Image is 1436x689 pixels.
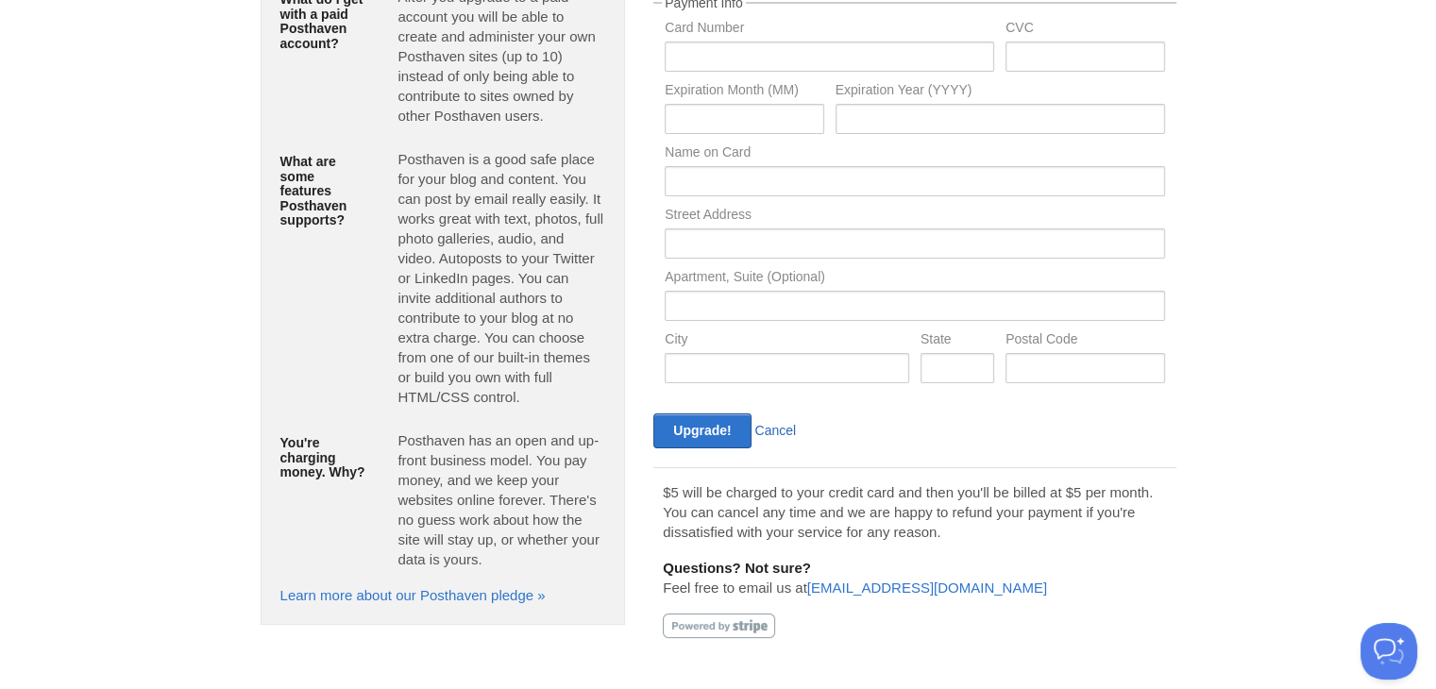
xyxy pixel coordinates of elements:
label: Card Number [665,21,994,39]
iframe: Help Scout Beacon - Open [1360,623,1417,680]
p: Feel free to email us at [663,558,1166,597]
a: Learn more about our Posthaven pledge » [280,587,546,603]
label: City [665,332,909,350]
a: Cancel [755,423,797,438]
p: Posthaven is a good safe place for your blog and content. You can post by email really easily. It... [397,149,605,407]
label: Expiration Year (YYYY) [836,83,1165,101]
a: [EMAIL_ADDRESS][DOMAIN_NAME] [807,580,1047,596]
label: Expiration Month (MM) [665,83,823,101]
input: Upgrade! [653,413,751,448]
h5: You're charging money. Why? [280,436,370,479]
p: Posthaven has an open and up-front business model. You pay money, and we keep your websites onlin... [397,430,605,569]
label: State [921,332,994,350]
p: $5 will be charged to your credit card and then you'll be billed at $5 per month. You can cancel ... [663,482,1166,542]
label: Postal Code [1005,332,1164,350]
h5: What are some features Posthaven supports? [280,155,370,227]
label: CVC [1005,21,1164,39]
label: Apartment, Suite (Optional) [665,270,1164,288]
label: Street Address [665,208,1164,226]
b: Questions? Not sure? [663,560,811,576]
label: Name on Card [665,145,1164,163]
